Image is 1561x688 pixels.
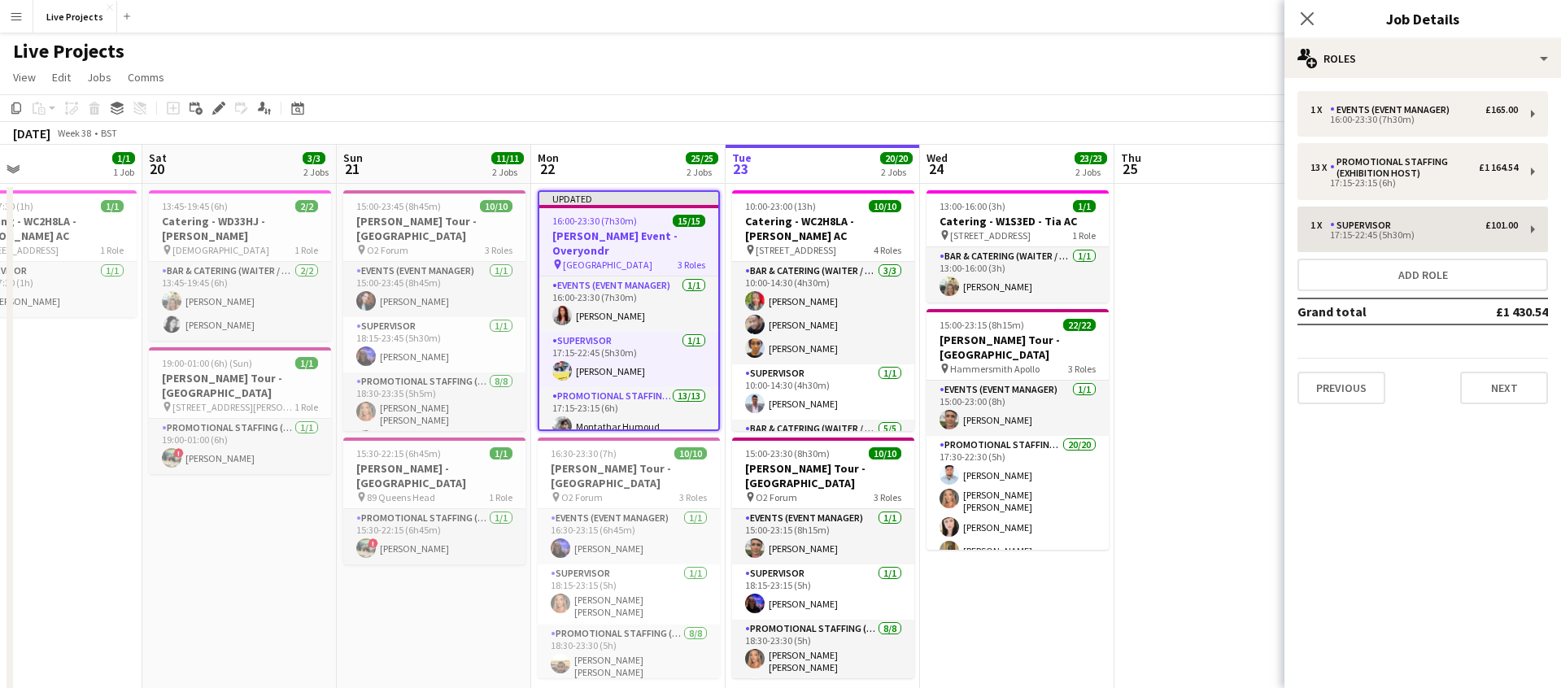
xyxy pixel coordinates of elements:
[563,259,652,271] span: [GEOGRAPHIC_DATA]
[1075,166,1106,178] div: 2 Jobs
[101,200,124,212] span: 1/1
[1310,179,1518,187] div: 17:15-23:15 (6h)
[1284,39,1561,78] div: Roles
[1310,115,1518,124] div: 16:00-23:30 (7h30m)
[950,229,1031,242] span: [STREET_ADDRESS]
[367,491,435,503] span: 89 Queens Head
[745,200,816,212] span: 10:00-23:00 (13h)
[950,363,1040,375] span: Hammersmith Apollo
[128,70,164,85] span: Comms
[343,509,525,564] app-card-role: Promotional Staffing (Exhibition Host)1/115:30-22:15 (6h45m)![PERSON_NAME]
[162,200,228,212] span: 13:45-19:45 (6h)
[1063,319,1096,331] span: 22/22
[81,67,118,88] a: Jobs
[881,166,912,178] div: 2 Jobs
[149,150,167,165] span: Sat
[1068,363,1096,375] span: 3 Roles
[54,127,94,139] span: Week 38
[1072,229,1096,242] span: 1 Role
[343,438,525,564] app-job-card: 15:30-22:15 (6h45m)1/1[PERSON_NAME] - [GEOGRAPHIC_DATA] 89 Queens Head1 RolePromotional Staffing ...
[1073,200,1096,212] span: 1/1
[730,159,752,178] span: 23
[343,150,363,165] span: Sun
[1330,220,1397,231] div: Supervisor
[686,152,718,164] span: 25/25
[732,364,914,420] app-card-role: Supervisor1/110:00-14:30 (4h30m)[PERSON_NAME]
[343,317,525,372] app-card-role: Supervisor1/118:15-23:45 (5h30m)[PERSON_NAME]
[149,190,331,341] app-job-card: 13:45-19:45 (6h)2/2Catering - WD33HJ - [PERSON_NAME] [DEMOGRAPHIC_DATA]1 RoleBar & Catering (Wait...
[480,200,512,212] span: 10/10
[33,1,117,33] button: Live Projects
[927,150,948,165] span: Wed
[538,190,720,431] div: Updated16:00-23:30 (7h30m)15/15[PERSON_NAME] Event - Overyondr [GEOGRAPHIC_DATA]3 RolesEvents (Ev...
[303,166,329,178] div: 2 Jobs
[172,401,294,413] span: [STREET_ADDRESS][PERSON_NAME]
[673,215,705,227] span: 15/15
[874,244,901,256] span: 4 Roles
[172,244,269,256] span: [DEMOGRAPHIC_DATA]
[732,214,914,243] h3: Catering - WC2H8LA - [PERSON_NAME] AC
[732,438,914,678] app-job-card: 15:00-23:30 (8h30m)10/10[PERSON_NAME] Tour - [GEOGRAPHIC_DATA] O2 Forum3 RolesEvents (Event Manag...
[356,447,441,459] span: 15:30-22:15 (6h45m)
[303,152,325,164] span: 3/3
[1460,372,1548,404] button: Next
[485,244,512,256] span: 3 Roles
[927,333,1109,362] h3: [PERSON_NAME] Tour - [GEOGRAPHIC_DATA]
[149,214,331,243] h3: Catering - WD33HJ - [PERSON_NAME]
[551,447,617,459] span: 16:30-23:30 (7h)
[1310,231,1518,239] div: 17:15-22:45 (5h30m)
[538,150,559,165] span: Mon
[7,67,42,88] a: View
[101,127,117,139] div: BST
[927,247,1109,303] app-card-role: Bar & Catering (Waiter / waitress)1/113:00-16:00 (3h)[PERSON_NAME]
[112,152,135,164] span: 1/1
[679,491,707,503] span: 3 Roles
[174,448,184,458] span: !
[674,447,707,459] span: 10/10
[1075,152,1107,164] span: 23/23
[121,67,171,88] a: Comms
[561,491,603,503] span: O2 Forum
[927,309,1109,550] app-job-card: 15:00-23:15 (8h15m)22/22[PERSON_NAME] Tour - [GEOGRAPHIC_DATA] Hammersmith Apollo3 RolesEvents (E...
[927,190,1109,303] app-job-card: 13:00-16:00 (3h)1/1Catering - W1S3ED - Tia AC [STREET_ADDRESS]1 RoleBar & Catering (Waiter / wait...
[343,262,525,317] app-card-role: Events (Event Manager)1/115:00-23:45 (8h45m)[PERSON_NAME]
[756,244,836,256] span: [STREET_ADDRESS]
[490,447,512,459] span: 1/1
[294,401,318,413] span: 1 Role
[13,70,36,85] span: View
[538,438,720,678] app-job-card: 16:30-23:30 (7h)10/10[PERSON_NAME] Tour - [GEOGRAPHIC_DATA] O2 Forum3 RolesEvents (Event Manager)...
[732,461,914,490] h3: [PERSON_NAME] Tour - [GEOGRAPHIC_DATA]
[732,509,914,564] app-card-role: Events (Event Manager)1/115:00-23:15 (8h15m)[PERSON_NAME]
[1284,8,1561,29] h3: Job Details
[492,166,523,178] div: 2 Jobs
[535,159,559,178] span: 22
[1297,259,1548,291] button: Add role
[924,159,948,178] span: 24
[1310,220,1330,231] div: 1 x
[927,214,1109,229] h3: Catering - W1S3ED - Tia AC
[745,447,830,459] span: 15:00-23:30 (8h30m)
[294,244,318,256] span: 1 Role
[678,259,705,271] span: 3 Roles
[149,347,331,474] app-job-card: 19:00-01:00 (6h) (Sun)1/1[PERSON_NAME] Tour - [GEOGRAPHIC_DATA] [STREET_ADDRESS][PERSON_NAME]1 Ro...
[343,214,525,243] h3: [PERSON_NAME] Tour - [GEOGRAPHIC_DATA]
[343,190,525,431] app-job-card: 15:00-23:45 (8h45m)10/10[PERSON_NAME] Tour - [GEOGRAPHIC_DATA] O2 Forum3 RolesEvents (Event Manag...
[869,447,901,459] span: 10/10
[538,564,720,625] app-card-role: Supervisor1/118:15-23:15 (5h)[PERSON_NAME] [PERSON_NAME]
[880,152,913,164] span: 20/20
[341,159,363,178] span: 21
[367,244,408,256] span: O2 Forum
[489,491,512,503] span: 1 Role
[1485,220,1518,231] div: £101.00
[1330,156,1479,179] div: Promotional Staffing (Exhibition Host)
[343,461,525,490] h3: [PERSON_NAME] - [GEOGRAPHIC_DATA]
[756,491,797,503] span: O2 Forum
[87,70,111,85] span: Jobs
[295,357,318,369] span: 1/1
[732,190,914,431] app-job-card: 10:00-23:00 (13h)10/10Catering - WC2H8LA - [PERSON_NAME] AC [STREET_ADDRESS]4 RolesBar & Catering...
[162,357,252,369] span: 19:00-01:00 (6h) (Sun)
